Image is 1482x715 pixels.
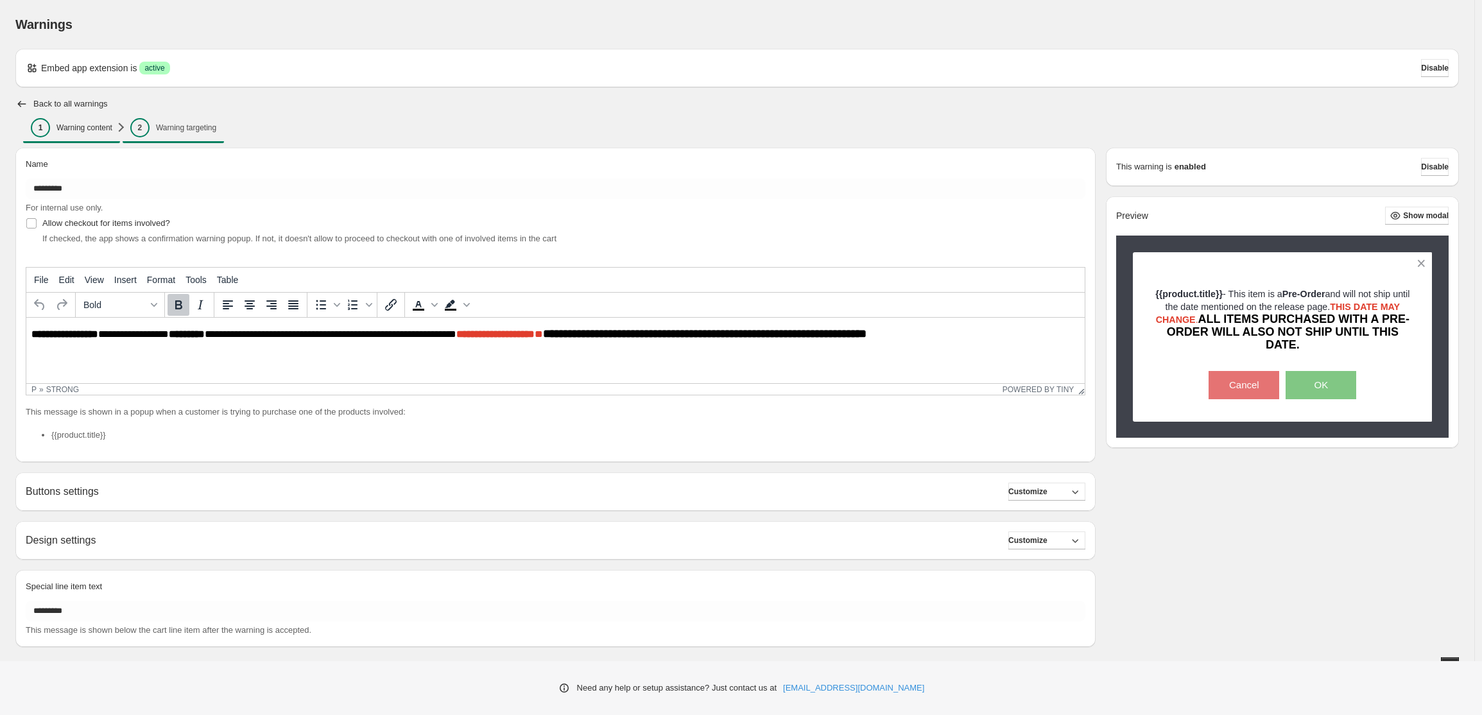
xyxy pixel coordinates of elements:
div: 2 [130,118,150,137]
button: Cancel [1209,371,1279,399]
button: OK [1286,371,1356,399]
p: This message is shown in a popup when a customer is trying to purchase one of the products involved: [26,406,1085,418]
span: Tools [185,275,207,285]
a: Powered by Tiny [1003,385,1074,394]
button: Bold [168,294,189,316]
strong: {{product.title}} [1155,289,1223,299]
span: Disable [1421,162,1449,172]
div: » [39,385,44,394]
iframe: Rich Text Area [26,318,1085,383]
h2: Back to all warnings [33,99,108,109]
h2: Buttons settings [26,485,99,497]
button: Italic [189,294,211,316]
button: Customize [1008,483,1085,501]
span: Bold [83,300,146,310]
h2: Design settings [26,534,96,546]
p: - This item is a and will not ship until the date mentioned on the release page. [1155,288,1410,352]
button: Customize [1008,531,1085,549]
button: Align right [261,294,282,316]
span: Name [26,159,48,169]
strong: Pre-Order [1282,289,1325,299]
button: Redo [51,294,73,316]
p: This warning is [1116,160,1172,173]
li: {{product.title}} [51,429,1085,442]
span: Customize [1008,487,1047,497]
span: Allow checkout for items involved? [42,218,170,228]
span: Customize [1008,535,1047,546]
span: Warnings [15,17,73,31]
span: Show modal [1403,211,1449,221]
p: Warning targeting [156,123,216,133]
span: File [34,275,49,285]
div: 1 [31,118,50,137]
button: Align left [217,294,239,316]
button: Undo [29,294,51,316]
span: Insert [114,275,137,285]
p: Warning content [56,123,112,133]
span: Disable [1421,63,1449,73]
button: Formats [78,294,162,316]
button: Show modal [1385,207,1449,225]
button: Disable [1421,59,1449,77]
span: If checked, the app shows a confirmation warning popup. If not, it doesn't allow to proceed to ch... [42,234,556,243]
button: Align center [239,294,261,316]
span: Format [147,275,175,285]
span: Table [217,275,238,285]
button: Save [1441,657,1459,675]
a: [EMAIL_ADDRESS][DOMAIN_NAME] [783,682,924,694]
div: Numbered list [342,294,374,316]
div: strong [46,385,79,394]
div: Bullet list [310,294,342,316]
p: Embed app extension is [41,62,137,74]
button: Disable [1421,158,1449,176]
div: Background color [440,294,472,316]
div: Text color [408,294,440,316]
h2: Preview [1116,211,1148,221]
span: Edit [59,275,74,285]
span: View [85,275,104,285]
span: For internal use only. [26,203,103,212]
button: Insert/edit link [380,294,402,316]
span: Special line item text [26,581,102,591]
strong: enabled [1175,160,1206,173]
span: This message is shown below the cart line item after the warning is accepted. [26,625,311,635]
span: active [144,63,164,73]
div: Resize [1074,384,1085,395]
div: p [31,385,37,394]
button: Justify [282,294,304,316]
strong: ALL ITEMS PURCHASED WITH A PRE-ORDER WILL ALSO NOT SHIP UNTIL THIS DATE. [1167,313,1409,351]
